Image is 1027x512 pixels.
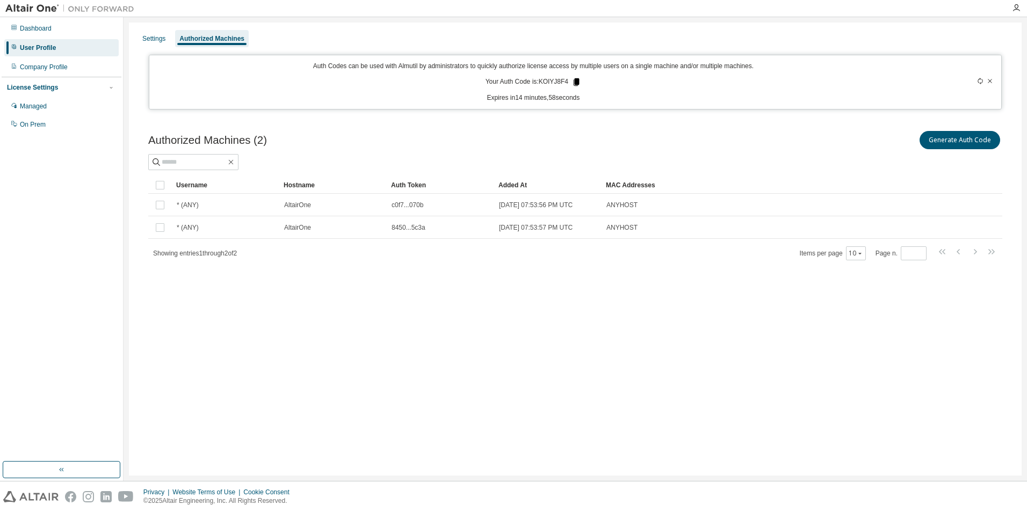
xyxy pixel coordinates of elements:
button: 10 [849,249,863,258]
span: AltairOne [284,201,311,209]
div: Website Terms of Use [172,488,243,496]
p: Expires in 14 minutes, 58 seconds [156,93,912,103]
img: facebook.svg [65,491,76,502]
span: ANYHOST [606,201,638,209]
div: License Settings [7,83,58,92]
p: Auth Codes can be used with Almutil by administrators to quickly authorize license access by mult... [156,62,912,71]
div: Authorized Machines [179,34,244,43]
div: Hostname [284,177,382,194]
button: Generate Auth Code [920,131,1000,149]
span: ANYHOST [606,223,638,232]
div: Settings [142,34,165,43]
div: Privacy [143,488,172,496]
div: Auth Token [391,177,490,194]
div: Company Profile [20,63,68,71]
div: Added At [498,177,597,194]
div: On Prem [20,120,46,129]
span: Authorized Machines (2) [148,134,267,147]
div: MAC Addresses [606,177,889,194]
span: [DATE] 07:53:57 PM UTC [499,223,573,232]
span: * (ANY) [177,223,199,232]
div: Username [176,177,275,194]
div: Cookie Consent [243,488,295,496]
span: * (ANY) [177,201,199,209]
span: Items per page [800,246,866,260]
img: altair_logo.svg [3,491,59,502]
div: User Profile [20,43,56,52]
div: Dashboard [20,24,52,33]
p: © 2025 Altair Engineering, Inc. All Rights Reserved. [143,496,296,506]
div: Managed [20,102,47,111]
span: Showing entries 1 through 2 of 2 [153,250,237,257]
img: instagram.svg [83,491,94,502]
span: AltairOne [284,223,311,232]
span: [DATE] 07:53:56 PM UTC [499,201,573,209]
img: Altair One [5,3,140,14]
span: Page n. [876,246,927,260]
p: Your Auth Code is: KOIYJ8F4 [486,77,581,87]
img: youtube.svg [118,491,134,502]
span: c0f7...070b [392,201,423,209]
img: linkedin.svg [100,491,112,502]
span: 8450...5c3a [392,223,425,232]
